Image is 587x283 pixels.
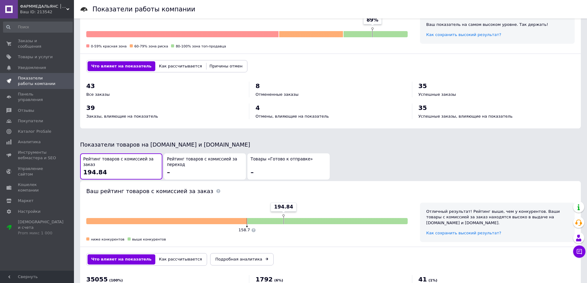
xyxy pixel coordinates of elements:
[426,32,501,37] a: Как сохранить высокий результат?
[255,114,329,119] span: Отмены, влияющие на показатель
[164,153,246,180] button: Рейтинг товаров с комиссией за переход–
[109,278,123,282] span: (100%)
[426,231,501,235] a: Как сохранить высокий результат?
[418,104,427,111] span: 35
[18,75,57,87] span: Показатели работы компании
[176,44,226,48] span: 80-100% зона топ-продавца
[86,92,110,97] span: Все заказы
[18,219,63,236] span: [DEMOGRAPHIC_DATA] и счета
[18,129,51,134] span: Каталог ProSale
[274,278,283,282] span: (6%)
[251,156,313,162] span: Товары «Готово к отправке»
[18,91,57,103] span: Панель управления
[255,276,273,283] span: 1792
[274,204,293,210] span: 194.84
[426,22,569,27] div: Ваш показатель на самом высоком уровне. Так держать!
[18,38,57,49] span: Заказы и сообщения
[18,230,63,236] div: Prom микс 1 000
[210,253,274,265] a: Подробная аналитика
[88,61,155,71] button: Что влияет на показатель
[255,104,260,111] span: 4
[134,44,168,48] span: 60-79% зона риска
[20,4,66,9] span: ФАРММЕДАЛЬЯНС │ АПТЕЧКИ В УКРАИНЕ
[86,276,108,283] span: 35055
[18,198,34,204] span: Маркет
[155,61,206,71] button: Как рассчитывается
[83,168,107,176] span: 194.84
[251,168,254,176] span: –
[18,139,41,145] span: Аналитика
[18,108,34,113] span: Отзывы
[83,156,159,168] span: Рейтинг товаров с комиссией за заказ
[206,61,246,71] button: Причины отмен
[86,104,95,111] span: 39
[91,237,124,241] span: ниже конкурентов
[167,168,170,176] span: –
[418,276,427,283] span: 41
[418,114,513,119] span: Успешные заказы, влияющие на показатель
[86,114,158,119] span: Заказы, влияющие на показатель
[88,254,155,264] button: Что влияет на показатель
[86,82,95,90] span: 43
[255,92,298,97] span: Отмененные заказы
[167,156,243,168] span: Рейтинг товаров с комиссией за переход
[366,17,378,23] span: 89%
[18,54,53,60] span: Товары и услуги
[418,82,427,90] span: 35
[18,166,57,177] span: Управление сайтом
[20,9,74,15] div: Ваш ID: 213542
[238,228,250,232] span: 158.7
[426,209,569,226] div: Отличный результат! Рейтинг выше, чем у конкурентов. Ваши товары с комиссией за заказ находятся в...
[132,237,166,241] span: выше конкурентов
[80,153,162,180] button: Рейтинг товаров с комиссией за заказ194.84
[18,65,46,71] span: Уведомления
[18,182,57,193] span: Кошелек компании
[155,254,206,264] button: Как рассчитывается
[80,141,250,148] span: Показатели товаров на [DOMAIN_NAME] и [DOMAIN_NAME]
[3,22,73,33] input: Поиск
[18,150,57,161] span: Инструменты вебмастера и SEO
[255,82,260,90] span: 8
[573,245,585,258] button: Чат с покупателем
[429,278,438,282] span: (1%)
[18,118,43,124] span: Покупатели
[92,6,195,13] h1: Показатели работы компании
[91,44,127,48] span: 0-59% красная зона
[247,153,330,180] button: Товары «Готово к отправке»–
[418,92,456,97] span: Успешные заказы
[86,188,213,194] span: Ваш рейтинг товаров с комиссией за заказ
[18,209,40,214] span: Настройки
